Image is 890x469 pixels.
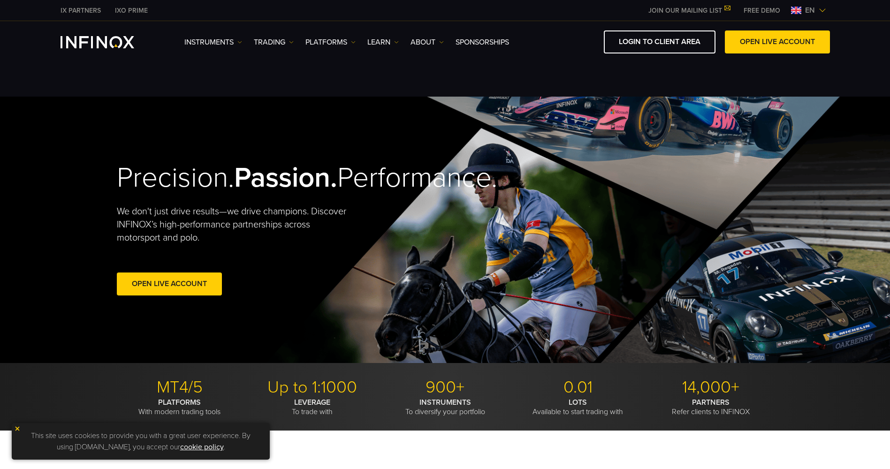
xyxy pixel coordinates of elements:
[305,37,356,48] a: PLATFORMS
[569,398,587,407] strong: LOTS
[14,425,21,432] img: yellow close icon
[250,398,375,416] p: To trade with
[158,398,201,407] strong: PLATFORMS
[16,428,265,455] p: This site uses cookies to provide you with a great user experience. By using [DOMAIN_NAME], you a...
[294,398,330,407] strong: LEVERAGE
[382,398,508,416] p: To diversify your portfolio
[692,398,730,407] strong: PARTNERS
[604,30,715,53] a: LOGIN TO CLIENT AREA
[367,37,399,48] a: Learn
[117,377,243,398] p: MT4/5
[180,442,224,452] a: cookie policy
[515,377,641,398] p: 0.01
[515,398,641,416] p: Available to start trading with
[648,398,774,416] p: Refer clients to INFINOX
[250,377,375,398] p: Up to 1:1000
[234,161,337,195] strong: Passion.
[648,377,774,398] p: 14,000+
[117,398,243,416] p: With modern trading tools
[801,5,819,16] span: en
[117,272,222,295] a: Open Live Account
[108,6,155,15] a: INFINOX
[184,37,242,48] a: Instruments
[117,161,412,195] h2: Precision. Performance.
[725,30,830,53] a: OPEN LIVE ACCOUNT
[641,7,737,15] a: JOIN OUR MAILING LIST
[737,6,787,15] a: INFINOX MENU
[254,37,294,48] a: TRADING
[419,398,471,407] strong: INSTRUMENTS
[382,377,508,398] p: 900+
[456,37,509,48] a: SPONSORSHIPS
[53,6,108,15] a: INFINOX
[411,37,444,48] a: ABOUT
[117,205,353,244] p: We don't just drive results—we drive champions. Discover INFINOX’s high-performance partnerships ...
[61,36,156,48] a: INFINOX Logo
